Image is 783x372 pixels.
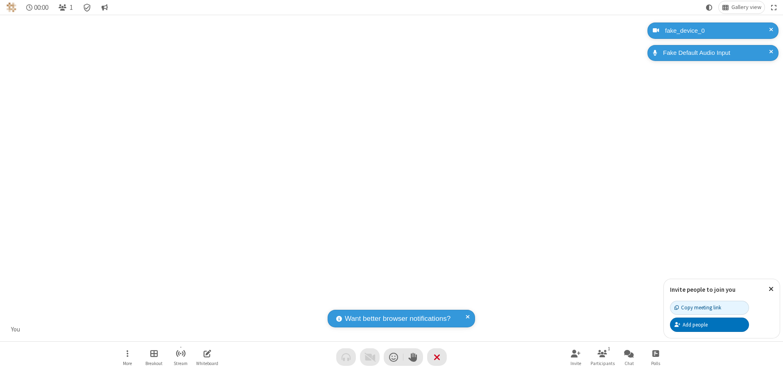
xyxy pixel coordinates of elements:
[34,4,48,11] span: 00:00
[670,318,749,331] button: Add people
[168,345,193,369] button: Start streaming
[336,348,356,366] button: Audio problem - check your Internet connection or call by phone
[660,48,772,58] div: Fake Default Audio Input
[674,304,721,311] div: Copy meeting link
[79,1,95,14] div: Meeting details Encryption enabled
[651,361,660,366] span: Polls
[115,345,140,369] button: Open menu
[142,345,166,369] button: Manage Breakout Rooms
[670,286,735,293] label: Invite people to join you
[70,4,73,11] span: 1
[23,1,52,14] div: Timer
[617,345,641,369] button: Open chat
[768,1,780,14] button: Fullscreen
[662,26,772,36] div: fake_device_0
[55,1,76,14] button: Open participant list
[570,361,581,366] span: Invite
[591,361,615,366] span: Participants
[403,348,423,366] button: Raise hand
[563,345,588,369] button: Invite participants (Alt+I)
[670,301,749,315] button: Copy meeting link
[731,4,761,11] span: Gallery view
[145,361,163,366] span: Breakout
[384,348,403,366] button: Send a reaction
[703,1,716,14] button: Using system theme
[123,361,132,366] span: More
[174,361,188,366] span: Stream
[625,361,634,366] span: Chat
[643,345,668,369] button: Open poll
[7,2,16,12] img: QA Selenium DO NOT DELETE OR CHANGE
[196,361,218,366] span: Whiteboard
[98,1,111,14] button: Conversation
[719,1,765,14] button: Change layout
[360,348,380,366] button: Video
[427,348,447,366] button: End or leave meeting
[8,325,23,334] div: You
[345,313,450,324] span: Want better browser notifications?
[606,345,613,352] div: 1
[763,279,780,299] button: Close popover
[195,345,220,369] button: Open shared whiteboard
[590,345,615,369] button: Open participant list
